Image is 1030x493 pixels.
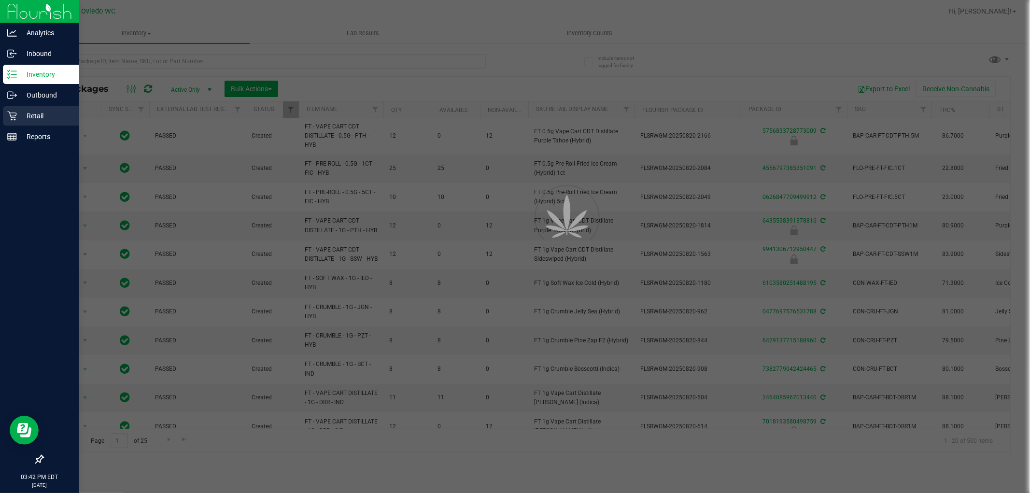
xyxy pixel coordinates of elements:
p: 03:42 PM EDT [4,473,75,481]
p: [DATE] [4,481,75,489]
inline-svg: Analytics [7,28,17,38]
inline-svg: Reports [7,132,17,141]
p: Analytics [17,27,75,39]
p: Retail [17,110,75,122]
inline-svg: Inbound [7,49,17,58]
inline-svg: Inventory [7,70,17,79]
inline-svg: Retail [7,111,17,121]
p: Outbound [17,89,75,101]
p: Inventory [17,69,75,80]
iframe: Resource center [10,416,39,445]
p: Inbound [17,48,75,59]
inline-svg: Outbound [7,90,17,100]
p: Reports [17,131,75,142]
